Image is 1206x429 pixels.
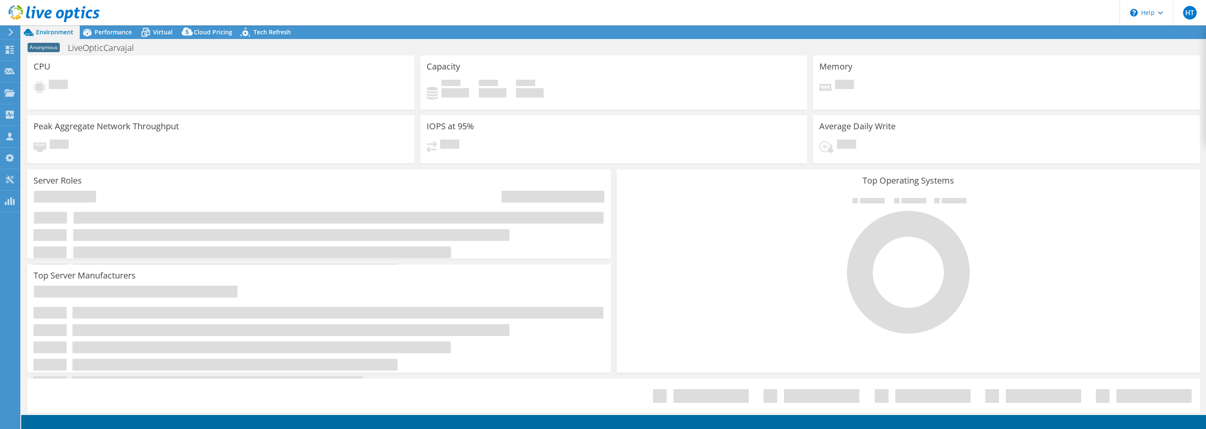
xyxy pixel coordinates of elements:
h4: 0 GiB [441,88,469,97]
h3: Average Daily Write [819,122,896,131]
h3: Peak Aggregate Network Throughput [33,122,179,131]
span: Pending [837,139,856,151]
span: Pending [49,80,68,91]
h4: 0 GiB [516,88,544,97]
span: Tech Refresh [254,28,291,36]
span: Pending [440,139,459,151]
span: Pending [50,139,69,151]
span: HT [1183,6,1197,19]
svg: \n [1130,9,1138,17]
span: Performance [95,28,132,36]
span: Used [441,80,461,88]
span: Virtual [153,28,173,36]
h1: LiveOpticCarvajal [64,43,147,53]
h3: CPU [33,62,50,71]
h3: IOPS at 95% [427,122,474,131]
span: Free [479,80,498,88]
h3: Memory [819,62,852,71]
span: Pending [835,80,854,91]
h3: Capacity [427,62,460,71]
h3: Server Roles [33,176,82,185]
span: Cloud Pricing [194,28,232,36]
span: Anonymous [28,43,60,52]
span: Total [516,80,535,88]
h3: Top Operating Systems [623,176,1194,185]
h3: Top Server Manufacturers [33,271,136,280]
span: Environment [36,28,73,36]
h4: 0 GiB [479,88,506,97]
